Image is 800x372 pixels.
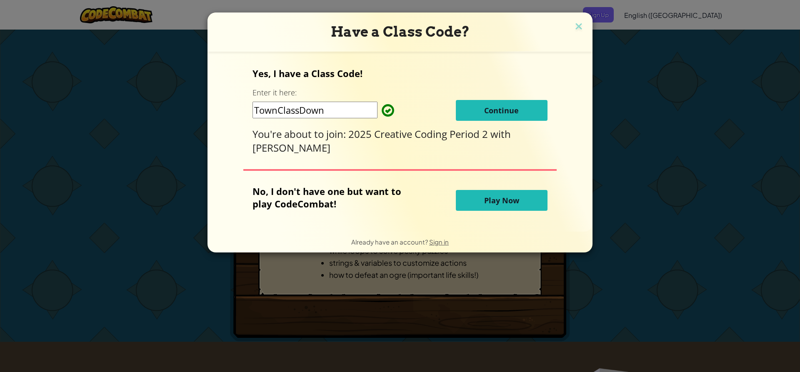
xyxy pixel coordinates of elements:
[351,238,429,246] span: Already have an account?
[252,127,348,141] span: You're about to join:
[484,105,519,115] span: Continue
[252,67,547,80] p: Yes, I have a Class Code!
[484,195,519,205] span: Play Now
[348,127,490,141] span: 2025 Creative Coding Period 2
[331,23,470,40] span: Have a Class Code?
[252,185,414,210] p: No, I don't have one but want to play CodeCombat!
[252,141,330,155] span: [PERSON_NAME]
[490,127,511,141] span: with
[456,100,547,121] button: Continue
[252,87,297,98] label: Enter it here:
[456,190,547,211] button: Play Now
[429,238,449,246] a: Sign in
[573,21,584,33] img: close icon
